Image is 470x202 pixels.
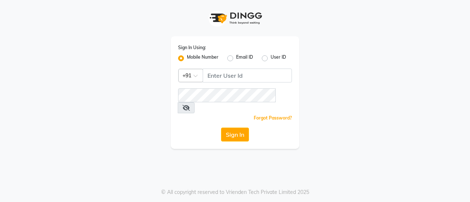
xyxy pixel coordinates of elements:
[178,44,206,51] label: Sign In Using:
[221,128,249,142] button: Sign In
[236,54,253,63] label: Email ID
[203,69,292,82] input: Username
[206,7,264,29] img: logo1.svg
[254,115,292,121] a: Forgot Password?
[178,88,276,102] input: Username
[187,54,218,63] label: Mobile Number
[271,54,286,63] label: User ID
